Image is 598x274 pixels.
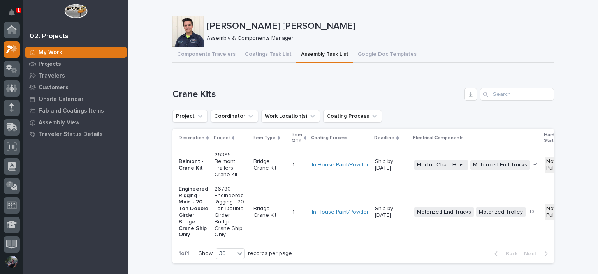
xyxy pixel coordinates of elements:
[207,35,548,42] p: Assembly & Components Manager
[292,160,296,168] p: 1
[23,117,128,128] a: Assembly View
[39,119,79,126] p: Assembly View
[172,89,461,100] h1: Crane Kits
[311,134,348,142] p: Coating Process
[39,61,61,68] p: Projects
[253,205,286,219] p: Bridge Crane Kit
[179,158,208,171] p: Belmont - Crane Kit
[39,72,65,80] p: Travelers
[39,131,103,138] p: Traveler Status Details
[23,93,128,105] a: Onsite Calendar
[253,134,276,142] p: Item Type
[39,49,62,56] p: My Work
[524,250,541,257] span: Next
[323,110,382,122] button: Coating Process
[375,205,408,219] p: Ship by [DATE]
[211,110,258,122] button: Coordinator
[476,207,526,217] span: Motorized Trolley
[312,162,369,168] a: In-House Paint/Powder
[215,186,247,238] p: 26780 - Engineered Rigging - 20 Ton Double Girder Bridge Crane Ship Only
[23,81,128,93] a: Customers
[545,157,569,173] div: Not Pulled
[353,47,421,63] button: Google Doc Templates
[39,108,104,115] p: Fab and Coatings Items
[216,249,235,258] div: 30
[4,5,20,21] button: Notifications
[172,47,240,63] button: Components Travelers
[413,134,464,142] p: Electrical Components
[23,105,128,117] a: Fab and Coatings Items
[292,207,296,216] p: 1
[375,158,408,171] p: Ship by [DATE]
[172,244,195,263] p: 1 of 1
[10,9,20,22] div: Notifications1
[23,128,128,140] a: Traveler Status Details
[39,84,69,91] p: Customers
[30,32,69,41] div: 02. Projects
[179,134,204,142] p: Description
[545,204,569,220] div: Not Pulled
[23,70,128,81] a: Travelers
[17,7,20,13] p: 1
[207,21,551,32] p: [PERSON_NAME] [PERSON_NAME]
[39,96,84,103] p: Onsite Calendar
[544,131,565,145] p: Hardware Status
[215,152,247,178] p: 26395 - Belmont Trailers - Crane Kit
[414,160,468,170] span: Electric Chain Hoist
[292,131,302,145] p: Item QTY
[296,47,353,63] button: Assembly Task List
[470,160,530,170] span: Motorized End Trucks
[23,46,128,58] a: My Work
[488,250,521,257] button: Back
[253,158,286,171] p: Bridge Crane Kit
[414,207,474,217] span: Motorized End Trucks
[312,209,369,216] a: In-House Paint/Powder
[248,250,292,257] p: records per page
[4,254,20,270] button: users-avatar
[214,134,230,142] p: Project
[199,250,213,257] p: Show
[374,134,394,142] p: Deadline
[23,58,128,70] a: Projects
[261,110,320,122] button: Work Location(s)
[480,88,554,101] input: Search
[529,210,535,214] span: + 3
[179,186,208,238] p: Engineered Rigging - Main - 20 Ton Double Girder Bridge Crane Ship Only
[240,47,296,63] button: Coatings Task List
[501,250,518,257] span: Back
[64,4,87,18] img: Workspace Logo
[533,163,538,167] span: + 1
[521,250,554,257] button: Next
[172,110,208,122] button: Project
